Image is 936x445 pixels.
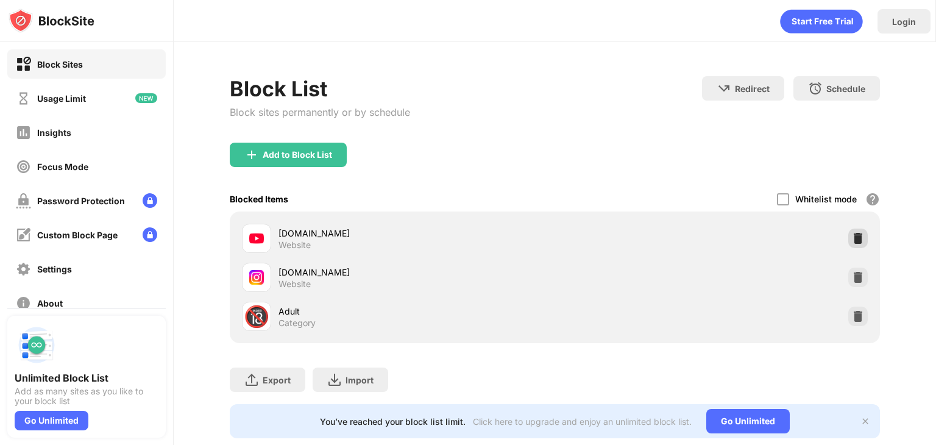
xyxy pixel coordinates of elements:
img: focus-off.svg [16,159,31,174]
div: Click here to upgrade and enjoy an unlimited block list. [473,416,692,427]
div: Login [892,16,916,27]
div: Website [278,240,311,251]
img: block-on.svg [16,57,31,72]
div: Whitelist mode [795,194,857,204]
div: Unlimited Block List [15,372,158,384]
div: Block List [230,76,410,101]
div: Export [263,375,291,385]
div: [DOMAIN_NAME] [278,266,555,279]
img: push-block-list.svg [15,323,58,367]
img: favicons [249,270,264,285]
div: Blocked Items [230,194,288,204]
div: You’ve reached your block list limit. [320,416,466,427]
div: Go Unlimited [706,409,790,433]
div: Custom Block Page [37,230,118,240]
div: Block Sites [37,59,83,69]
div: Adult [278,305,555,318]
div: [DOMAIN_NAME] [278,227,555,240]
img: customize-block-page-off.svg [16,227,31,243]
div: 🔞 [244,304,269,329]
div: animation [780,9,863,34]
img: settings-off.svg [16,262,31,277]
img: about-off.svg [16,296,31,311]
img: x-button.svg [860,416,870,426]
div: About [37,298,63,308]
img: insights-off.svg [16,125,31,140]
div: Redirect [735,84,770,94]
img: lock-menu.svg [143,227,157,242]
div: Add to Block List [263,150,332,160]
img: new-icon.svg [135,93,157,103]
div: Schedule [826,84,865,94]
img: lock-menu.svg [143,193,157,208]
div: Password Protection [37,196,125,206]
div: Website [278,279,311,290]
div: Go Unlimited [15,411,88,430]
img: favicons [249,231,264,246]
div: Add as many sites as you like to your block list [15,386,158,406]
div: Settings [37,264,72,274]
div: Usage Limit [37,93,86,104]
div: Block sites permanently or by schedule [230,106,410,118]
img: password-protection-off.svg [16,193,31,208]
div: Insights [37,127,71,138]
img: logo-blocksite.svg [9,9,94,33]
div: Import [346,375,374,385]
div: Category [278,318,316,329]
div: Focus Mode [37,162,88,172]
img: time-usage-off.svg [16,91,31,106]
